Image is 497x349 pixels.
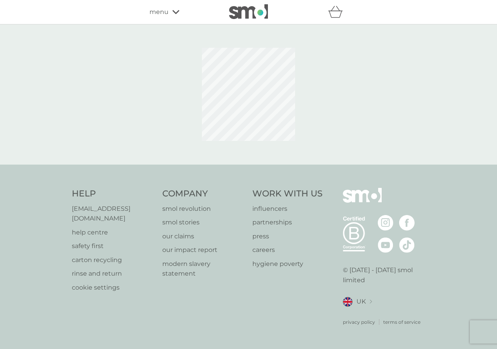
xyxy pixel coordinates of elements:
[399,237,415,253] img: visit the smol Tiktok page
[343,318,375,326] a: privacy policy
[72,255,155,265] a: carton recycling
[72,283,155,293] a: cookie settings
[252,217,323,227] a: partnerships
[162,217,245,227] a: smol stories
[378,237,393,253] img: visit the smol Youtube page
[343,188,382,214] img: smol
[162,188,245,200] h4: Company
[72,188,155,200] h4: Help
[252,231,323,241] a: press
[328,4,348,20] div: basket
[370,300,372,304] img: select a new location
[252,204,323,214] a: influencers
[162,259,245,279] a: modern slavery statement
[356,297,366,307] span: UK
[72,269,155,279] a: rinse and return
[399,215,415,231] img: visit the smol Facebook page
[378,215,393,231] img: visit the smol Instagram page
[252,245,323,255] a: careers
[229,4,268,19] img: smol
[72,241,155,251] a: safety first
[162,231,245,241] a: our claims
[383,318,421,326] a: terms of service
[72,227,155,238] a: help centre
[162,245,245,255] a: our impact report
[252,259,323,269] a: hygiene poverty
[252,188,323,200] h4: Work With Us
[149,7,169,17] span: menu
[343,265,426,285] p: © [DATE] - [DATE] smol limited
[343,297,353,307] img: UK flag
[162,204,245,214] a: smol revolution
[72,204,155,224] a: [EMAIL_ADDRESS][DOMAIN_NAME]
